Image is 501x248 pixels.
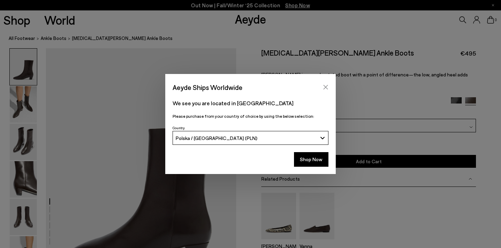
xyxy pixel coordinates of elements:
[173,81,242,93] span: Aeyde Ships Worldwide
[173,113,328,119] p: Please purchase from your country of choice by using the below selection:
[173,99,328,107] p: We see you are located in [GEOGRAPHIC_DATA]
[294,152,328,167] button: Shop Now
[320,82,331,92] button: Close
[176,135,257,141] span: Polska / [GEOGRAPHIC_DATA] (PLN)
[173,126,185,130] span: Country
